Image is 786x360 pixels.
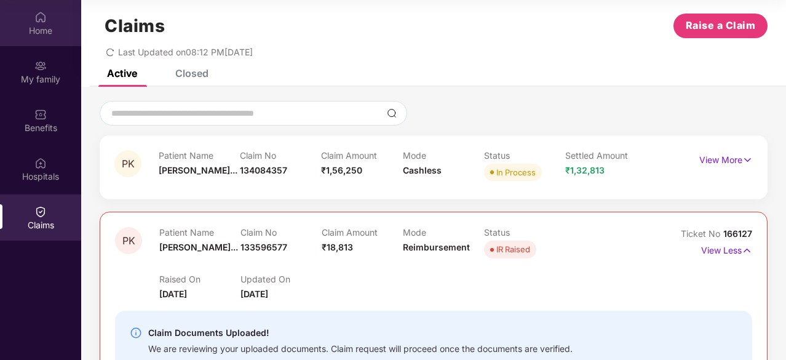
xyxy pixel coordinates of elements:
span: PK [122,159,135,169]
p: Settled Amount [565,150,646,161]
span: Reimbursement [403,242,470,252]
p: Patient Name [159,227,240,238]
span: Cashless [403,165,442,175]
p: Raised On [159,274,240,284]
img: svg+xml;base64,PHN2ZyBpZD0iSW5mby0yMHgyMCIgeG1sbnM9Imh0dHA6Ly93d3cudzMub3JnLzIwMDAvc3ZnIiB3aWR0aD... [130,327,142,339]
div: Closed [175,67,208,79]
span: 166127 [723,228,752,239]
p: Patient Name [159,150,240,161]
span: [PERSON_NAME]... [159,242,238,252]
img: svg+xml;base64,PHN2ZyBpZD0iSG9tZSIgeG1sbnM9Imh0dHA6Ly93d3cudzMub3JnLzIwMDAvc3ZnIiB3aWR0aD0iMjAiIG... [34,11,47,23]
p: Claim No [240,227,322,238]
span: [DATE] [240,289,268,299]
span: PK [122,236,135,246]
p: Status [484,150,565,161]
img: svg+xml;base64,PHN2ZyBpZD0iU2VhcmNoLTMyeDMyIiB4bWxucz0iaHR0cDovL3d3dy53My5vcmcvMjAwMC9zdmciIHdpZH... [387,108,397,118]
p: View Less [701,241,752,257]
p: Claim No [240,150,321,161]
p: Status [484,227,565,238]
div: We are reviewing your uploaded documents. Claim request will proceed once the documents are verif... [148,340,573,354]
button: Raise a Claim [673,14,768,38]
p: Updated On [240,274,322,284]
span: Last Updated on 08:12 PM[DATE] [118,47,253,57]
span: Ticket No [681,228,723,239]
p: Mode [403,150,484,161]
span: ₹1,32,813 [565,165,605,175]
img: svg+xml;base64,PHN2ZyBpZD0iQmVuZWZpdHMiIHhtbG5zPSJodHRwOi8vd3d3LnczLm9yZy8yMDAwL3N2ZyIgd2lkdGg9Ij... [34,108,47,121]
span: Raise a Claim [686,18,756,33]
span: 133596577 [240,242,287,252]
img: svg+xml;base64,PHN2ZyB4bWxucz0iaHR0cDovL3d3dy53My5vcmcvMjAwMC9zdmciIHdpZHRoPSIxNyIgaGVpZ2h0PSIxNy... [742,244,752,257]
span: redo [106,47,114,57]
span: [DATE] [159,289,187,299]
span: [PERSON_NAME]... [159,165,237,175]
h1: Claims [105,15,165,36]
span: ₹18,813 [322,242,353,252]
img: svg+xml;base64,PHN2ZyBpZD0iSG9zcGl0YWxzIiB4bWxucz0iaHR0cDovL3d3dy53My5vcmcvMjAwMC9zdmciIHdpZHRoPS... [34,157,47,169]
div: In Process [496,166,536,178]
img: svg+xml;base64,PHN2ZyB4bWxucz0iaHR0cDovL3d3dy53My5vcmcvMjAwMC9zdmciIHdpZHRoPSIxNyIgaGVpZ2h0PSIxNy... [742,153,753,167]
span: ₹1,56,250 [321,165,362,175]
p: Mode [403,227,484,238]
img: svg+xml;base64,PHN2ZyB3aWR0aD0iMjAiIGhlaWdodD0iMjAiIHZpZXdCb3g9IjAgMCAyMCAyMCIgZmlsbD0ibm9uZSIgeG... [34,60,47,72]
p: Claim Amount [322,227,403,238]
img: svg+xml;base64,PHN2ZyBpZD0iQ2xhaW0iIHhtbG5zPSJodHRwOi8vd3d3LnczLm9yZy8yMDAwL3N2ZyIgd2lkdGg9IjIwIi... [34,206,47,218]
div: Active [107,67,137,79]
p: Claim Amount [321,150,402,161]
span: 134084357 [240,165,287,175]
div: IR Raised [496,243,530,255]
p: View More [699,150,753,167]
div: Claim Documents Uploaded! [148,326,573,340]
